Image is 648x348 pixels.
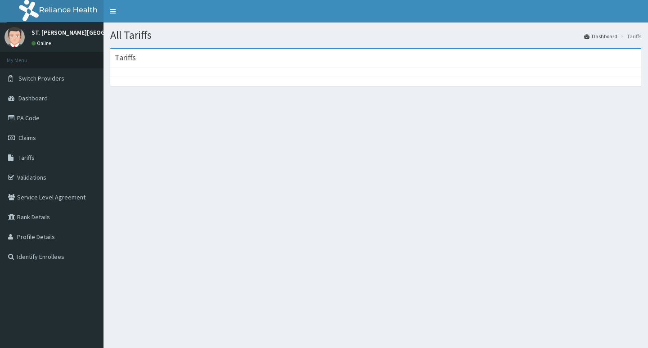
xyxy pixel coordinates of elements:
[18,74,64,82] span: Switch Providers
[31,40,53,46] a: Online
[18,134,36,142] span: Claims
[4,27,25,47] img: User Image
[18,154,35,162] span: Tariffs
[618,32,641,40] li: Tariffs
[584,32,617,40] a: Dashboard
[18,94,48,102] span: Dashboard
[31,29,145,36] p: ST. [PERSON_NAME][GEOGRAPHIC_DATA]
[110,29,641,41] h1: All Tariffs
[115,54,136,62] h3: Tariffs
